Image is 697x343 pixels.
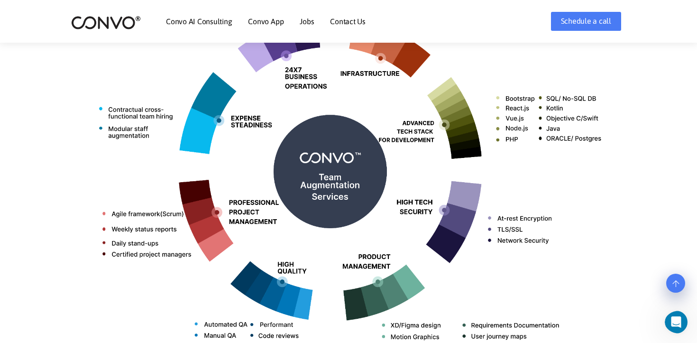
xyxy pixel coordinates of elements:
iframe: Intercom live chat [665,311,694,334]
a: Jobs [300,18,314,25]
a: Schedule a call [551,12,621,31]
a: Contact Us [330,18,366,25]
a: Convo App [248,18,284,25]
img: logo_2.png [71,15,141,30]
a: Convo AI Consulting [166,18,232,25]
